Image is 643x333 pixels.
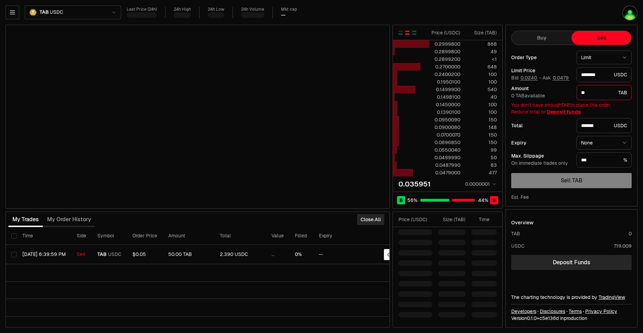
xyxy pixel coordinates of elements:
time: [DATE] 6:39:59 PM [22,251,66,257]
span: Bid - [511,75,541,81]
div: 0.1498100 [430,94,460,100]
a: Developers [511,308,536,315]
div: 648 [466,63,497,70]
button: Close All [357,214,384,225]
div: — [281,12,286,18]
button: My Order History [43,213,95,226]
div: 148 [466,124,497,131]
button: 0.0479 [552,75,569,80]
div: Price ( USDC ) [398,216,432,223]
div: 0.2400200 [430,71,460,78]
span: $0.05 [132,251,146,257]
div: % [577,152,632,168]
div: 24h Low [208,7,224,12]
div: 0.2700000 [430,63,460,70]
a: Terms [569,308,582,315]
div: Time [471,216,490,223]
th: Total [214,227,266,245]
th: Filled [289,227,313,245]
div: 540 [466,86,497,93]
a: Privacy Policy [585,308,617,315]
div: 0.2899200 [430,56,460,63]
div: Overview [511,219,534,226]
div: 150 [466,116,497,123]
a: Deposit funds [547,109,581,115]
div: 99 [466,147,497,153]
button: Show Buy Orders Only [411,30,417,35]
div: 40 [466,94,497,100]
div: 150 [466,131,497,138]
th: Expiry [313,227,360,245]
span: B [399,197,403,204]
div: 100 [466,101,497,108]
div: 477 [466,169,497,176]
div: Version 0.1.0 + in production [511,315,632,322]
span: USDC [50,9,63,15]
div: Order Type [511,55,571,60]
button: 0.0000001 [463,180,497,188]
div: Amount [511,86,571,91]
div: Size ( TAB ) [466,29,497,36]
div: 50.00 TAB [168,251,209,258]
a: TradingView [599,294,625,300]
div: Mkt cap [281,7,297,12]
div: ... [271,251,284,258]
img: utf8 [622,6,637,21]
a: Deposit Funds [511,255,632,270]
div: Limit Price [511,68,571,73]
th: Order Price [127,227,163,245]
div: 0.1450000 [430,101,460,108]
div: Expiry [511,140,571,145]
div: <1 [466,56,497,63]
div: On immediate trades only [511,160,571,166]
div: 100 [466,71,497,78]
th: Amount [163,227,214,245]
div: 0.1499900 [430,86,460,93]
button: Buy [512,31,571,45]
div: 0.035951 [398,179,431,189]
th: Symbol [92,227,127,245]
div: TAB [511,230,520,237]
span: c5e136dd46adbee947ba8e77d0a400520d0af525 [539,315,559,321]
div: 0.0499990 [430,154,460,161]
div: 150 [466,139,497,146]
div: Size ( TAB ) [438,216,465,223]
div: 83 [466,162,497,169]
div: You don't have enough TAB to place this order. Reduce total or . [511,101,632,115]
button: Select row [11,252,17,257]
div: 24h High [174,7,191,12]
button: None [577,136,632,150]
span: TAB [40,9,49,15]
div: 719.009 [614,243,632,249]
div: 0.0950090 [430,116,460,123]
img: TAB.png [29,9,37,16]
div: Price ( USDC ) [430,29,460,36]
button: Show Buy and Sell Orders [398,30,403,35]
span: USDC [108,251,121,258]
div: Total [511,123,571,128]
button: Limit [577,51,632,64]
div: Est. Fee [511,194,529,201]
div: USDC [511,243,525,249]
th: Side [71,227,92,245]
div: TAB [577,85,632,100]
a: Disclosures [540,308,565,315]
div: Sell [77,251,86,258]
div: 0.0550040 [430,147,460,153]
button: Close [384,249,404,260]
div: 50 [466,154,497,161]
div: USDC [577,67,632,82]
div: 0.0479000 [430,169,460,176]
span: 44 % [478,197,488,204]
div: 0.0487990 [430,162,460,169]
div: Last Price (24h) [127,7,157,12]
div: 49 [466,48,497,55]
button: Select all [11,233,17,239]
iframe: Financial Chart [6,25,389,208]
div: 0 [629,230,632,237]
div: 0.2899800 [430,48,460,55]
button: Sell [571,31,631,45]
div: 0% [295,251,308,258]
div: 100 [466,78,497,85]
div: 868 [466,41,497,47]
